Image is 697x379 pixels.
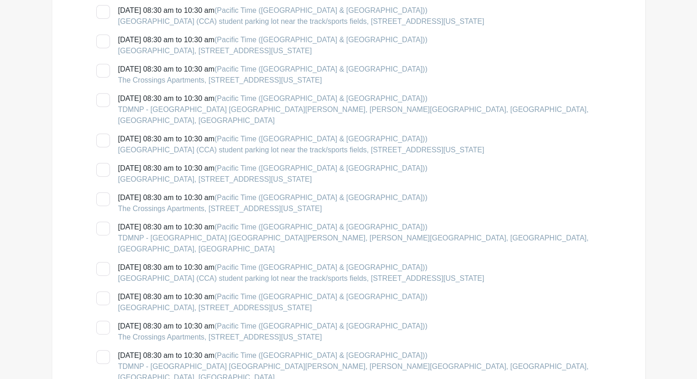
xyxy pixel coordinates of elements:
[118,64,428,86] div: [DATE] 08:30 am to 10:30 am
[118,332,428,343] div: The Crossings Apartments, [STREET_ADDRESS][US_STATE]
[214,164,428,172] span: (Pacific Time ([GEOGRAPHIC_DATA] & [GEOGRAPHIC_DATA]))
[214,351,428,359] span: (Pacific Time ([GEOGRAPHIC_DATA] & [GEOGRAPHIC_DATA]))
[118,145,484,156] div: [GEOGRAPHIC_DATA] (CCA) student parking lot near the track/sports fields, [STREET_ADDRESS][US_STATE]
[214,36,428,44] span: (Pacific Time ([GEOGRAPHIC_DATA] & [GEOGRAPHIC_DATA]))
[118,16,484,27] div: [GEOGRAPHIC_DATA] (CCA) student parking lot near the track/sports fields, [STREET_ADDRESS][US_STATE]
[118,45,428,56] div: [GEOGRAPHIC_DATA], [STREET_ADDRESS][US_STATE]
[214,135,428,143] span: (Pacific Time ([GEOGRAPHIC_DATA] & [GEOGRAPHIC_DATA]))
[214,65,428,73] span: (Pacific Time ([GEOGRAPHIC_DATA] & [GEOGRAPHIC_DATA]))
[214,194,428,201] span: (Pacific Time ([GEOGRAPHIC_DATA] & [GEOGRAPHIC_DATA]))
[214,263,428,271] span: (Pacific Time ([GEOGRAPHIC_DATA] & [GEOGRAPHIC_DATA]))
[118,134,484,156] div: [DATE] 08:30 am to 10:30 am
[214,95,428,102] span: (Pacific Time ([GEOGRAPHIC_DATA] & [GEOGRAPHIC_DATA]))
[118,302,428,313] div: [GEOGRAPHIC_DATA], [STREET_ADDRESS][US_STATE]
[214,6,428,14] span: (Pacific Time ([GEOGRAPHIC_DATA] & [GEOGRAPHIC_DATA]))
[214,223,428,231] span: (Pacific Time ([GEOGRAPHIC_DATA] & [GEOGRAPHIC_DATA]))
[118,262,484,284] div: [DATE] 08:30 am to 10:30 am
[118,291,428,313] div: [DATE] 08:30 am to 10:30 am
[118,174,428,185] div: [GEOGRAPHIC_DATA], [STREET_ADDRESS][US_STATE]
[118,75,428,86] div: The Crossings Apartments, [STREET_ADDRESS][US_STATE]
[118,222,612,255] div: [DATE] 08:30 am to 10:30 am
[118,93,612,126] div: [DATE] 08:30 am to 10:30 am
[118,5,484,27] div: [DATE] 08:30 am to 10:30 am
[118,163,428,185] div: [DATE] 08:30 am to 10:30 am
[214,293,428,301] span: (Pacific Time ([GEOGRAPHIC_DATA] & [GEOGRAPHIC_DATA]))
[214,322,428,330] span: (Pacific Time ([GEOGRAPHIC_DATA] & [GEOGRAPHIC_DATA]))
[118,104,612,126] div: TDMNP - [GEOGRAPHIC_DATA] [GEOGRAPHIC_DATA][PERSON_NAME], [PERSON_NAME][GEOGRAPHIC_DATA], [GEOGRA...
[118,203,428,214] div: The Crossings Apartments, [STREET_ADDRESS][US_STATE]
[118,192,428,214] div: [DATE] 08:30 am to 10:30 am
[118,233,612,255] div: TDMNP - [GEOGRAPHIC_DATA] [GEOGRAPHIC_DATA][PERSON_NAME], [PERSON_NAME][GEOGRAPHIC_DATA], [GEOGRA...
[118,273,484,284] div: [GEOGRAPHIC_DATA] (CCA) student parking lot near the track/sports fields, [STREET_ADDRESS][US_STATE]
[118,321,428,343] div: [DATE] 08:30 am to 10:30 am
[118,34,428,56] div: [DATE] 08:30 am to 10:30 am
